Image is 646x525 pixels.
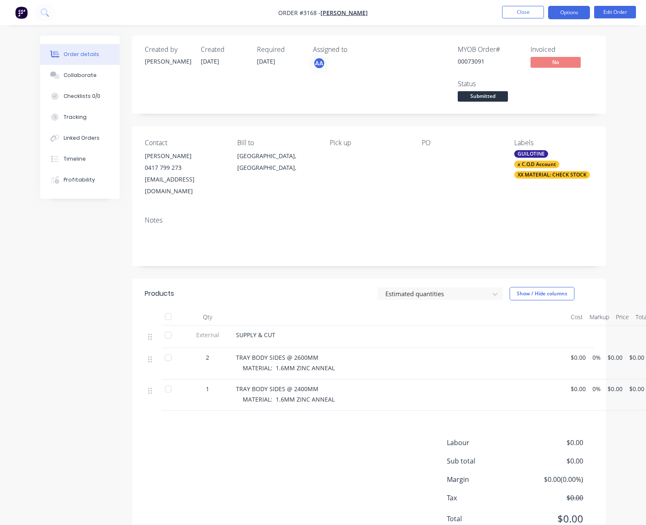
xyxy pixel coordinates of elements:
[257,46,303,54] div: Required
[243,395,335,403] span: MATERIAL: 1.6MM ZINC ANNEAL
[237,139,316,147] div: Bill to
[447,474,521,484] span: Margin
[458,91,508,102] span: Submitted
[40,149,120,169] button: Timeline
[330,139,409,147] div: Pick up
[447,493,521,503] span: Tax
[592,353,601,362] span: 0%
[567,309,586,325] div: Cost
[64,72,97,79] div: Collaborate
[510,287,574,300] button: Show / Hide columns
[458,46,520,54] div: MYOB Order #
[201,46,247,54] div: Created
[64,134,100,142] div: Linked Orders
[145,162,224,174] div: 0417 799 273
[629,384,644,393] span: $0.00
[15,6,28,19] img: Factory
[521,474,583,484] span: $0.00 ( 0.00 %)
[201,57,219,65] span: [DATE]
[64,113,87,121] div: Tracking
[320,9,368,17] a: [PERSON_NAME]
[521,438,583,448] span: $0.00
[514,171,590,179] div: XX MATERIAL: CHECK STOCK
[237,150,316,177] div: [GEOGRAPHIC_DATA], [GEOGRAPHIC_DATA],
[592,384,601,393] span: 0%
[145,289,174,299] div: Products
[613,309,632,325] div: Price
[548,6,590,19] button: Options
[313,46,397,54] div: Assigned to
[531,57,581,67] span: No
[206,384,209,393] span: 1
[458,91,508,104] button: Submitted
[40,65,120,86] button: Collaborate
[458,80,520,88] div: Status
[145,150,224,162] div: [PERSON_NAME]
[531,46,593,54] div: Invoiced
[458,57,520,66] div: 00073091
[145,57,191,66] div: [PERSON_NAME]
[182,309,233,325] div: Qty
[422,139,501,147] div: PO
[514,150,548,158] div: GUILOTINE
[145,216,593,224] div: Notes
[145,139,224,147] div: Contact
[64,92,100,100] div: Checklists 0/0
[447,456,521,466] span: Sub total
[629,353,644,362] span: $0.00
[608,353,623,362] span: $0.00
[571,353,586,362] span: $0.00
[206,353,209,362] span: 2
[521,493,583,503] span: $0.00
[64,176,95,184] div: Profitability
[186,330,229,339] span: External
[145,174,224,197] div: [EMAIL_ADDRESS][DOMAIN_NAME]
[447,438,521,448] span: Labour
[278,9,320,17] span: Order #3168 -
[236,331,275,339] span: SUPPLY & CUT
[145,46,191,54] div: Created by
[502,6,544,18] button: Close
[40,44,120,65] button: Order details
[313,57,326,69] button: AA
[514,139,593,147] div: Labels
[40,107,120,128] button: Tracking
[64,51,99,58] div: Order details
[257,57,275,65] span: [DATE]
[243,364,335,372] span: MATERIAL: 1.6MM ZINC ANNEAL
[236,353,318,361] span: TRAY BODY SIDES @ 2600MM
[514,161,559,168] div: x C.O.D Account
[236,385,318,393] span: TRAY BODY SIDES @ 2400MM
[40,128,120,149] button: Linked Orders
[571,384,586,393] span: $0.00
[594,6,636,18] button: Edit Order
[521,456,583,466] span: $0.00
[447,514,521,524] span: Total
[608,384,623,393] span: $0.00
[237,150,316,174] div: [GEOGRAPHIC_DATA], [GEOGRAPHIC_DATA],
[40,169,120,190] button: Profitability
[40,86,120,107] button: Checklists 0/0
[145,150,224,197] div: [PERSON_NAME]0417 799 273[EMAIL_ADDRESS][DOMAIN_NAME]
[586,309,613,325] div: Markup
[64,155,86,163] div: Timeline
